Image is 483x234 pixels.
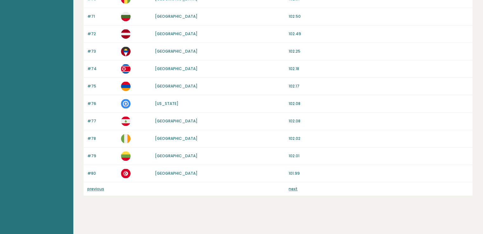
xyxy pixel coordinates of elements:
img: tn.svg [121,169,131,178]
p: #77 [87,118,117,124]
p: #80 [87,171,117,176]
a: previous [87,186,104,192]
p: 102.08 [289,101,469,107]
img: bg.svg [121,12,131,21]
p: 102.01 [289,153,469,159]
a: [GEOGRAPHIC_DATA] [155,49,198,54]
a: [GEOGRAPHIC_DATA] [155,31,198,36]
img: ie.svg [121,134,131,143]
p: #71 [87,14,117,19]
img: mp.svg [121,99,131,108]
img: kp.svg [121,64,131,74]
a: [GEOGRAPHIC_DATA] [155,171,198,176]
img: am.svg [121,81,131,91]
a: [GEOGRAPHIC_DATA] [155,136,198,141]
a: [GEOGRAPHIC_DATA] [155,14,198,19]
p: #72 [87,31,117,37]
img: lv.svg [121,29,131,39]
p: 102.49 [289,31,469,37]
a: next [289,186,298,192]
a: [GEOGRAPHIC_DATA] [155,153,198,159]
img: ag.svg [121,47,131,56]
p: #73 [87,49,117,54]
p: 102.02 [289,136,469,141]
p: #76 [87,101,117,107]
p: 102.50 [289,14,469,19]
p: 102.18 [289,66,469,72]
a: [GEOGRAPHIC_DATA] [155,83,198,89]
a: [GEOGRAPHIC_DATA] [155,66,198,71]
img: lt.svg [121,151,131,161]
p: #74 [87,66,117,72]
a: [GEOGRAPHIC_DATA] [155,118,198,124]
p: 102.17 [289,83,469,89]
a: [US_STATE] [155,101,178,106]
p: 102.08 [289,118,469,124]
img: lb.svg [121,116,131,126]
p: #78 [87,136,117,141]
p: #75 [87,83,117,89]
p: 102.25 [289,49,469,54]
p: 101.99 [289,171,469,176]
p: #79 [87,153,117,159]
